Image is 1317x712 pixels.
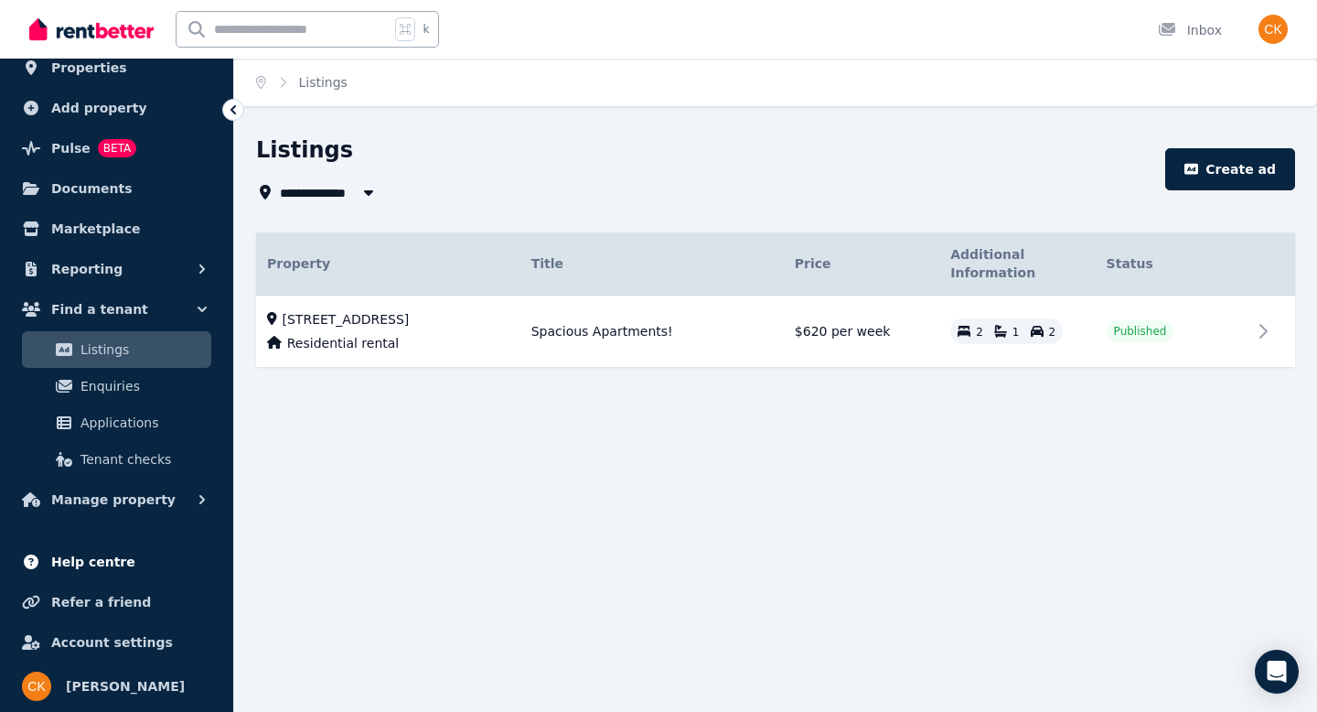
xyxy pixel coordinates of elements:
div: Open Intercom Messenger [1255,650,1299,694]
button: Reporting [15,251,219,287]
h1: Listings [256,135,353,165]
a: Help centre [15,544,219,580]
span: Manage property [51,489,176,511]
span: [PERSON_NAME] [66,675,185,697]
img: Celine Kaissaris [22,672,51,701]
span: Documents [51,178,133,200]
span: Refer a friend [51,591,151,613]
a: Listings [22,331,211,368]
a: Listings [299,75,348,90]
span: Add property [51,97,147,119]
span: Enquiries [80,375,204,397]
button: Find a tenant [15,291,219,328]
a: Enquiries [22,368,211,405]
span: BETA [98,139,136,157]
span: Applications [80,412,204,434]
span: Tenant checks [80,448,204,470]
div: Inbox [1158,21,1222,39]
span: Properties [51,57,127,79]
span: Marketplace [51,218,140,240]
a: Documents [15,170,219,207]
span: 2 [1049,326,1056,339]
a: Tenant checks [22,441,211,478]
span: 1 [1012,326,1020,339]
td: $620 per week [784,296,939,368]
span: [STREET_ADDRESS] [283,310,410,329]
nav: Breadcrumb [234,59,369,106]
span: Residential rental [287,334,399,352]
button: Manage property [15,481,219,518]
span: Account settings [51,631,173,653]
a: Account settings [15,624,219,661]
a: PulseBETA [15,130,219,167]
span: Title [531,254,563,273]
tr: [STREET_ADDRESS]Residential rentalSpacious Apartments!$620 per week212Published [256,296,1295,368]
img: RentBetter [29,16,154,43]
a: Refer a friend [15,584,219,620]
span: 2 [976,326,983,339]
th: Property [256,232,520,296]
span: Listings [80,339,204,361]
span: Help centre [51,551,135,573]
th: Status [1096,232,1251,296]
a: Add property [15,90,219,126]
th: Price [784,232,939,296]
a: Properties [15,49,219,86]
th: Additional Information [939,232,1095,296]
span: k [423,22,429,37]
a: Marketplace [15,210,219,247]
a: Applications [22,405,211,441]
img: Celine Kaissaris [1258,15,1288,44]
span: Find a tenant [51,298,148,320]
button: Create ad [1165,148,1295,190]
span: Published [1114,324,1167,339]
span: Spacious Apartments! [531,322,673,340]
span: Pulse [51,137,91,159]
span: Reporting [51,258,123,280]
